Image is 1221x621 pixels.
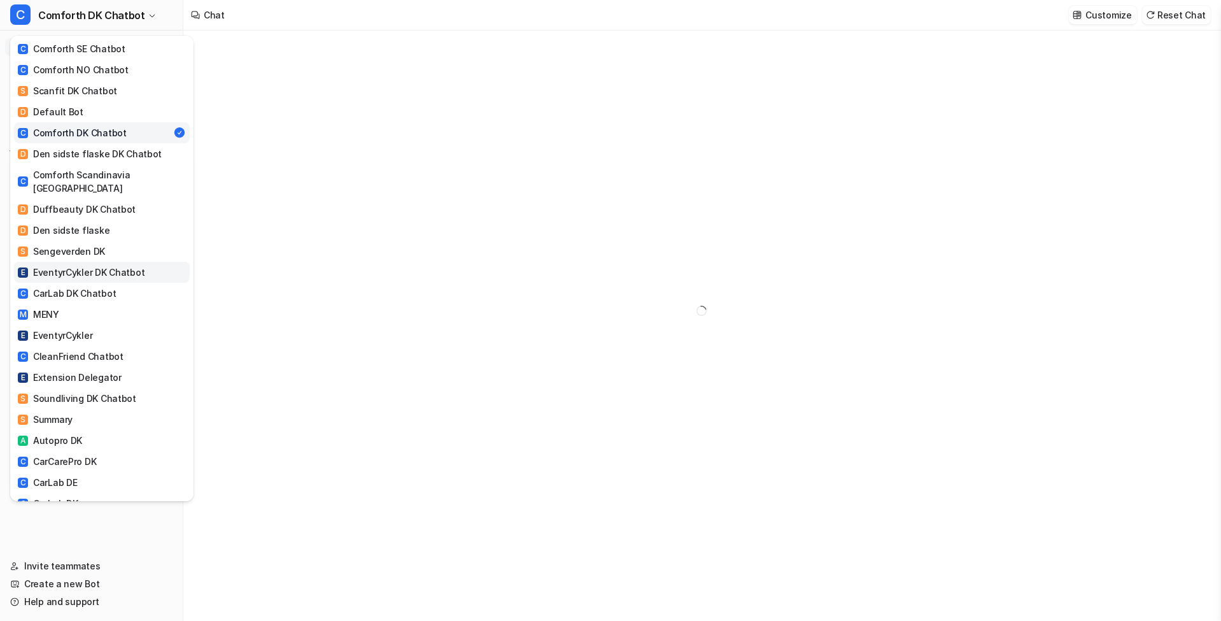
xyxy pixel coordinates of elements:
span: C [18,128,28,138]
div: Extension Delegator [18,371,122,384]
span: Comforth DK Chatbot [38,6,145,24]
div: EventyrCykler DK Chatbot [18,266,145,279]
span: A [18,436,28,446]
span: S [18,394,28,404]
span: C [18,352,28,362]
span: D [18,107,28,117]
div: CarCarePro DK [18,455,96,468]
span: C [18,499,28,509]
span: M [18,310,28,320]
div: Comforth SE Chatbot [18,42,125,55]
div: Summary [18,413,73,426]
div: CComforth DK Chatbot [10,36,194,501]
span: C [18,65,28,75]
div: Default Bot [18,105,83,118]
div: MENY [18,308,59,321]
div: CarLab DK [18,497,78,510]
span: S [18,246,28,257]
span: C [18,176,28,187]
div: Den sidste flaske [18,224,109,237]
div: Scanfit DK Chatbot [18,84,117,97]
span: C [18,44,28,54]
span: D [18,225,28,236]
div: CarLab DK Chatbot [18,287,116,300]
div: Duffbeauty DK Chatbot [18,203,136,216]
span: D [18,149,28,159]
span: E [18,373,28,383]
span: C [18,289,28,299]
div: CarLab DE [18,476,77,489]
span: C [18,457,28,467]
div: EventyrCykler [18,329,92,342]
div: Soundliving DK Chatbot [18,392,136,405]
div: CleanFriend Chatbot [18,350,124,363]
span: E [18,268,28,278]
span: C [18,478,28,488]
span: S [18,415,28,425]
div: Comforth Scandinavia [GEOGRAPHIC_DATA] [18,168,186,195]
span: S [18,86,28,96]
div: Autopro DK [18,434,82,447]
div: Comforth NO Chatbot [18,63,129,76]
span: E [18,331,28,341]
div: Sengeverden DK [18,245,105,258]
div: Den sidste flaske DK Chatbot [18,147,162,161]
span: D [18,204,28,215]
span: C [10,4,31,25]
div: Comforth DK Chatbot [18,126,127,139]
